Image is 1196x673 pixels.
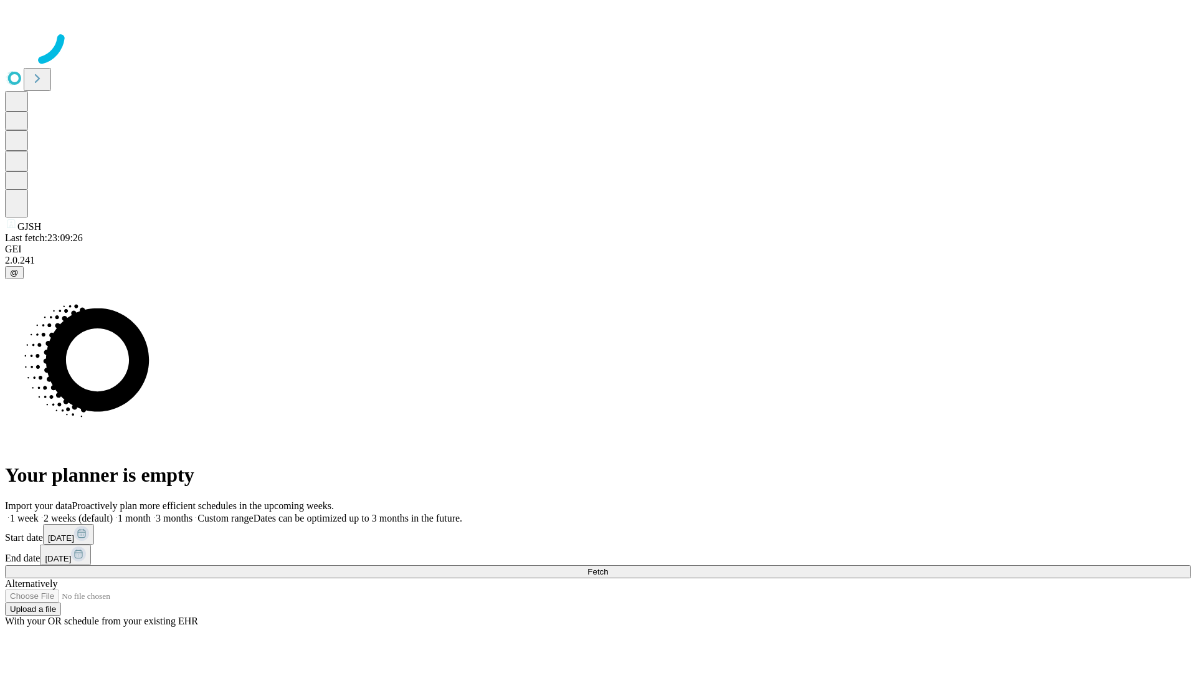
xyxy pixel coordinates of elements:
[5,616,198,626] span: With your OR schedule from your existing EHR
[5,578,57,589] span: Alternatively
[5,545,1191,565] div: End date
[5,524,1191,545] div: Start date
[43,524,94,545] button: [DATE]
[5,232,83,243] span: Last fetch: 23:09:26
[44,513,113,523] span: 2 weeks (default)
[10,513,39,523] span: 1 week
[40,545,91,565] button: [DATE]
[5,603,61,616] button: Upload a file
[197,513,253,523] span: Custom range
[156,513,192,523] span: 3 months
[17,221,41,232] span: GJSH
[5,266,24,279] button: @
[587,567,608,576] span: Fetch
[5,244,1191,255] div: GEI
[5,464,1191,487] h1: Your planner is empty
[10,268,19,277] span: @
[5,255,1191,266] div: 2.0.241
[118,513,151,523] span: 1 month
[5,500,72,511] span: Import your data
[5,565,1191,578] button: Fetch
[48,533,74,543] span: [DATE]
[254,513,462,523] span: Dates can be optimized up to 3 months in the future.
[72,500,334,511] span: Proactively plan more efficient schedules in the upcoming weeks.
[45,554,71,563] span: [DATE]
